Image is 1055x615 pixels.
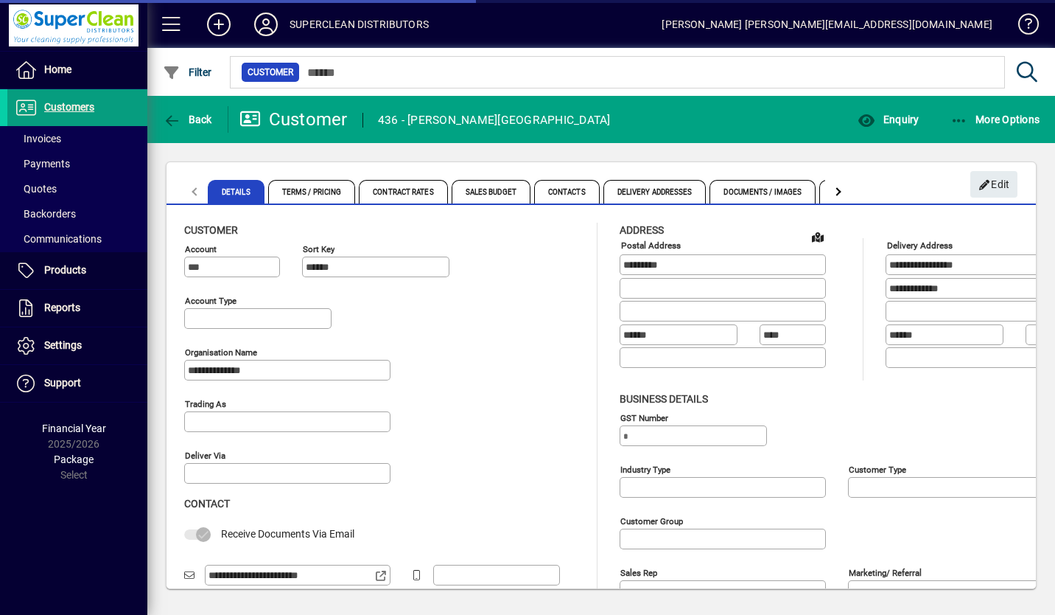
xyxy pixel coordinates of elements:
[7,327,147,364] a: Settings
[159,106,216,133] button: Back
[950,114,1040,125] span: More Options
[970,171,1017,198] button: Edit
[185,244,217,254] mat-label: Account
[7,252,147,289] a: Products
[195,11,242,38] button: Add
[849,464,906,474] mat-label: Customer type
[819,180,902,204] span: Custom Fields
[978,173,1010,197] span: Edit
[854,106,922,133] button: Enquiry
[184,224,238,236] span: Customer
[947,106,1044,133] button: More Options
[248,65,293,80] span: Customer
[359,180,447,204] span: Contract Rates
[290,13,429,36] div: SUPERCLEAN DISTRIBUTORS
[378,108,611,132] div: 436 - [PERSON_NAME][GEOGRAPHIC_DATA]
[15,233,102,245] span: Communications
[44,264,86,276] span: Products
[603,180,707,204] span: Delivery Addresses
[185,399,226,409] mat-label: Trading as
[620,464,670,474] mat-label: Industry type
[44,63,71,75] span: Home
[534,180,600,204] span: Contacts
[239,108,348,131] div: Customer
[620,412,668,423] mat-label: GST Number
[806,225,830,249] a: View on map
[7,176,147,201] a: Quotes
[7,126,147,151] a: Invoices
[620,224,664,236] span: Address
[849,567,922,577] mat-label: Marketing/ Referral
[620,515,683,526] mat-label: Customer group
[620,567,657,577] mat-label: Sales rep
[159,59,216,86] button: Filter
[163,114,212,125] span: Back
[44,101,94,113] span: Customers
[185,296,236,306] mat-label: Account Type
[15,208,76,220] span: Backorders
[7,365,147,402] a: Support
[42,423,106,434] span: Financial Year
[303,244,334,254] mat-label: Sort key
[7,290,147,327] a: Reports
[452,180,530,204] span: Sales Budget
[15,133,61,145] span: Invoices
[147,106,228,133] app-page-header-button: Back
[268,180,356,204] span: Terms / Pricing
[15,183,57,195] span: Quotes
[7,226,147,251] a: Communications
[185,451,225,461] mat-label: Deliver via
[184,498,230,510] span: Contact
[1007,3,1037,51] a: Knowledge Base
[7,52,147,88] a: Home
[208,180,264,204] span: Details
[163,66,212,78] span: Filter
[7,151,147,176] a: Payments
[242,11,290,38] button: Profile
[620,393,708,405] span: Business details
[54,454,94,465] span: Package
[709,180,816,204] span: Documents / Images
[44,339,82,351] span: Settings
[221,528,354,540] span: Receive Documents Via Email
[44,302,80,313] span: Reports
[15,158,70,170] span: Payments
[44,377,81,389] span: Support
[662,13,992,36] div: [PERSON_NAME] [PERSON_NAME][EMAIL_ADDRESS][DOMAIN_NAME]
[185,347,257,358] mat-label: Organisation name
[7,201,147,226] a: Backorders
[858,114,919,125] span: Enquiry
